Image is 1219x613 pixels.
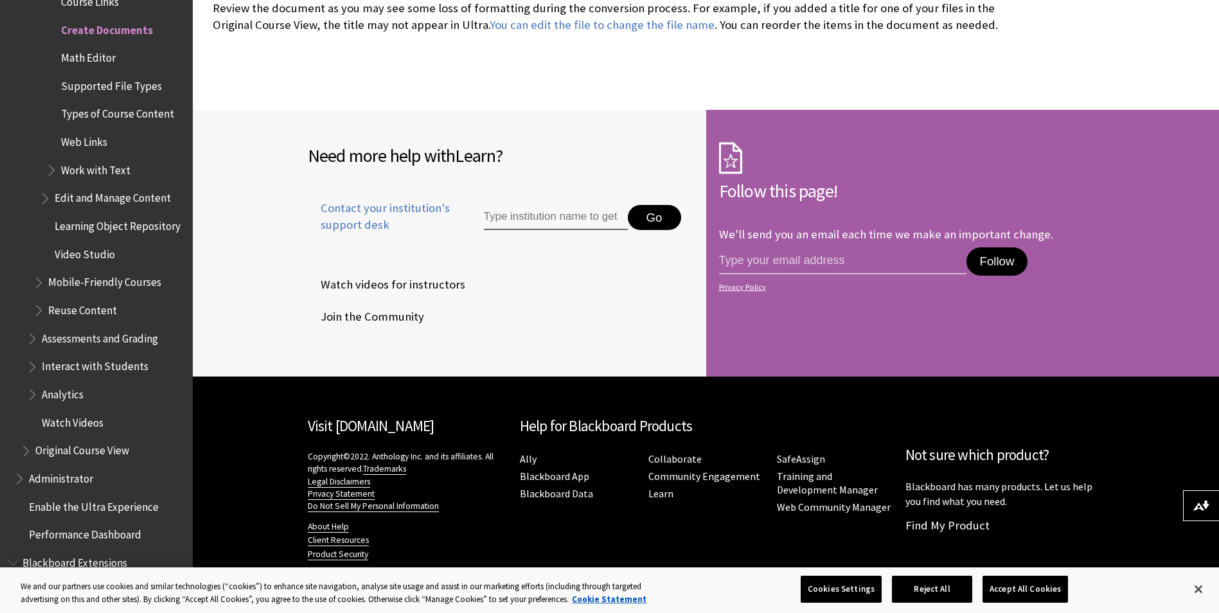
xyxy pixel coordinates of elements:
[308,416,434,435] a: Visit [DOMAIN_NAME]
[648,452,702,466] a: Collaborate
[520,452,537,466] a: Ally
[308,275,465,294] span: Watch videos for instructors
[29,496,159,513] span: Enable the Ultra Experience
[648,487,673,501] a: Learn
[905,479,1105,508] p: Blackboard has many products. Let us help you find what you need.
[308,476,370,488] a: Legal Disclaimers
[308,200,454,249] a: Contact your institution's support desk
[490,17,715,33] a: You can edit the file to change the file name
[520,487,593,501] a: Blackboard Data
[719,227,1053,242] p: We'll send you an email each time we make an important change.
[35,440,129,458] span: Original Course View
[61,103,174,121] span: Types of Course Content
[48,272,161,289] span: Mobile-Friendly Courses
[42,384,84,401] span: Analytics
[777,470,878,497] a: Training and Development Manager
[308,450,507,511] p: Copyright©2022. Anthology Inc. and its affiliates. All rights reserved.
[61,75,162,93] span: Supported File Types
[61,159,130,177] span: Work with Text
[628,205,681,231] button: Go
[308,307,427,326] a: Join the Community
[892,576,972,603] button: Reject All
[777,452,825,466] a: SafeAssign
[455,144,495,167] span: Learn
[719,177,1105,204] h2: Follow this page!
[719,142,742,174] img: Subscription Icon
[55,188,171,205] span: Edit and Manage Content
[363,463,406,475] a: Trademarks
[719,283,1101,292] a: Privacy Policy
[21,580,670,605] div: We and our partners use cookies and similar technologies (“cookies”) to enhance site navigation, ...
[55,244,115,261] span: Video Studio
[572,594,646,605] a: More information about your privacy, opens in a new tab
[42,412,103,429] span: Watch Videos
[520,470,589,483] a: Blackboard App
[61,19,153,37] span: Create Documents
[42,356,148,373] span: Interact with Students
[308,549,368,560] a: Product Security
[308,307,424,326] span: Join the Community
[308,535,369,546] a: Client Resources
[308,488,375,500] a: Privacy Statement
[777,501,891,514] a: Web Community Manager
[484,205,628,231] input: Type institution name to get support
[48,299,117,317] span: Reuse Content
[1184,575,1213,603] button: Close
[905,444,1105,466] h2: Not sure which product?
[55,215,181,233] span: Learning Object Repository
[308,521,349,533] a: About Help
[308,142,693,169] h2: Need more help with ?
[29,524,141,542] span: Performance Dashboard
[61,131,107,148] span: Web Links
[308,501,439,512] a: Do Not Sell My Personal Information
[905,518,990,533] a: Find My Product
[801,576,882,603] button: Cookies Settings
[719,247,967,274] input: email address
[42,328,158,345] span: Assessments and Grading
[308,275,468,294] a: Watch videos for instructors
[308,200,454,233] span: Contact your institution's support desk
[308,567,330,578] a: Log in
[966,247,1027,276] button: Follow
[983,576,1068,603] button: Accept All Cookies
[648,470,760,483] a: Community Engagement
[29,468,93,485] span: Administrator
[61,47,116,64] span: Math Editor
[520,415,893,438] h2: Help for Blackboard Products
[22,552,127,569] span: Blackboard Extensions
